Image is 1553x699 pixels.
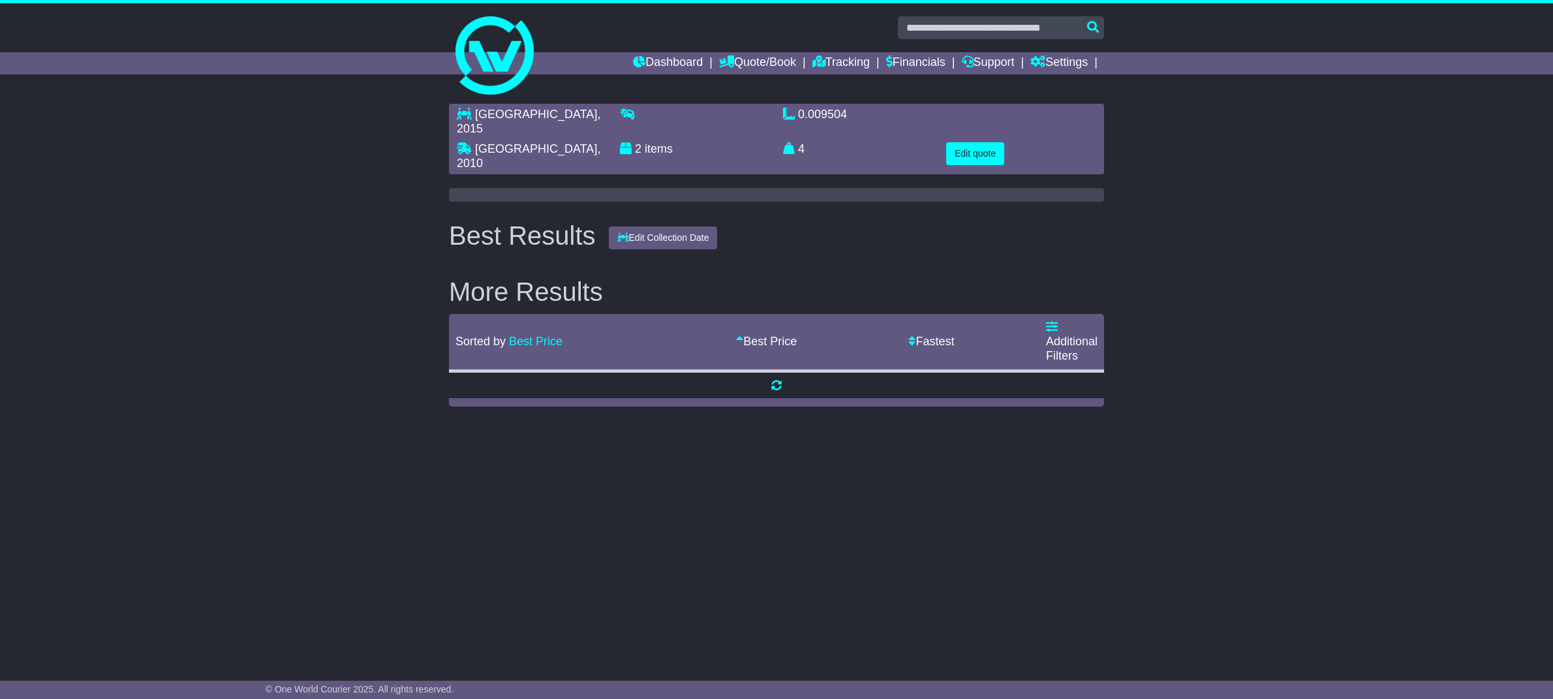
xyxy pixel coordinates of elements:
a: Support [962,52,1015,74]
span: [GEOGRAPHIC_DATA] [475,142,597,155]
a: Best Price [736,335,797,348]
div: Best Results [442,221,602,250]
a: Additional Filters [1046,320,1098,362]
button: Edit quote [946,142,1004,165]
span: © One World Courier 2025. All rights reserved. [266,684,454,694]
a: Quote/Book [719,52,796,74]
span: items [645,142,673,155]
span: Sorted by [455,335,506,348]
h2: More Results [449,277,1104,306]
span: , 2015 [457,108,600,135]
span: 2 [635,142,641,155]
span: [GEOGRAPHIC_DATA] [475,108,597,121]
span: 4 [798,142,805,155]
a: Settings [1030,52,1088,74]
button: Edit Collection Date [609,226,718,249]
a: Financials [886,52,946,74]
a: Best Price [509,335,562,348]
a: Dashboard [633,52,703,74]
span: , 2010 [457,142,600,170]
span: 0.009504 [798,108,847,121]
a: Tracking [812,52,870,74]
a: Fastest [908,335,954,348]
